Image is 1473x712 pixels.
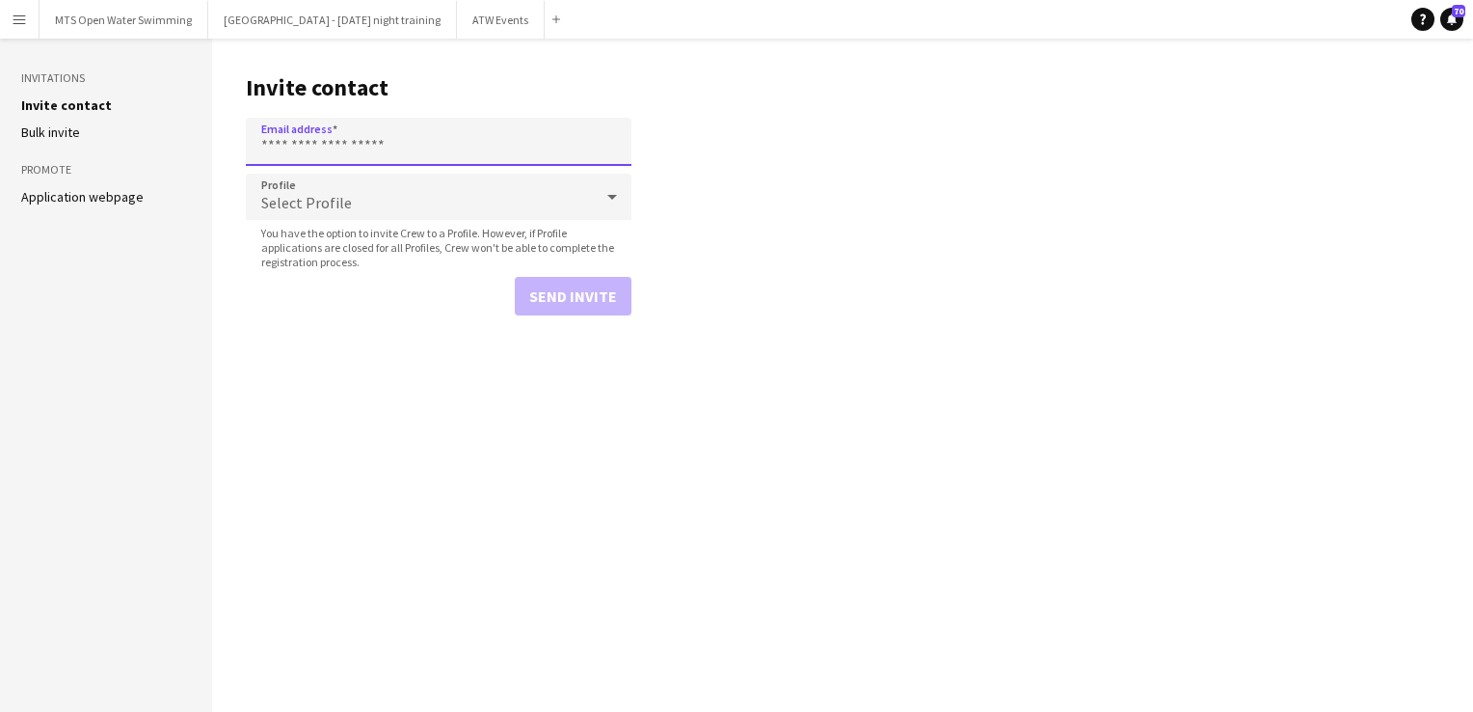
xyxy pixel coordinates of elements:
a: 70 [1440,8,1463,31]
button: ATW Events [457,1,545,39]
a: Invite contact [21,96,112,114]
a: Bulk invite [21,123,80,141]
a: Application webpage [21,188,144,205]
span: You have the option to invite Crew to a Profile. However, if Profile applications are closed for ... [246,226,631,269]
h3: Invitations [21,69,191,87]
span: 70 [1452,5,1465,17]
h1: Invite contact [246,73,631,102]
button: [GEOGRAPHIC_DATA] - [DATE] night training [208,1,457,39]
h3: Promote [21,161,191,178]
button: MTS Open Water Swimming [40,1,208,39]
span: Select Profile [261,193,352,212]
